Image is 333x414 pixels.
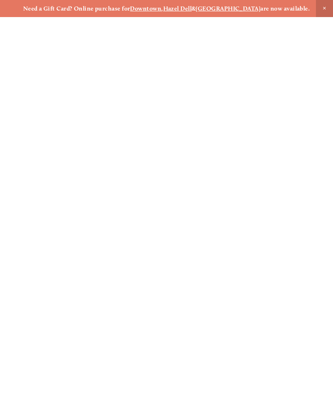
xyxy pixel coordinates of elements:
[192,5,196,12] strong: &
[163,5,192,12] a: Hazel Dell
[260,5,310,12] strong: are now available.
[23,5,130,12] strong: Need a Gift Card? Online purchase for
[196,5,260,12] a: [GEOGRAPHIC_DATA]
[130,5,161,12] a: Downtown
[161,5,163,12] strong: ,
